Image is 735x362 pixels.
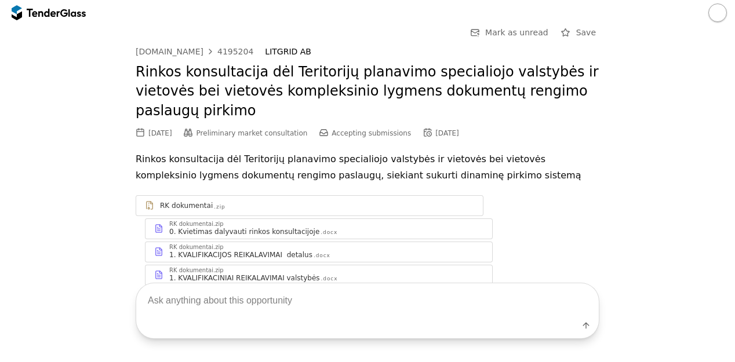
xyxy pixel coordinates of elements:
[321,229,337,236] div: .docx
[169,227,319,236] div: 0. Kvietimas dalyvauti rinkos konsultacijoje
[136,63,599,121] h2: Rinkos konsultacija dėl Teritorijų planavimo specialiojo valstybės ir vietovės bei vietovės kompl...
[169,244,224,250] div: RK dokumentai.zip
[136,195,483,216] a: RK dokumentai.zip
[485,28,548,37] span: Mark as unread
[217,47,253,56] div: 4195204
[169,221,224,227] div: RK dokumentai.zip
[160,201,213,210] div: RK dokumentai
[332,129,411,137] span: Accepting submissions
[576,28,596,37] span: Save
[136,47,203,56] div: [DOMAIN_NAME]
[214,203,225,211] div: .zip
[145,218,493,239] a: RK dokumentai.zip0. Kvietimas dalyvauti rinkos konsultacijoje.docx
[148,129,172,137] div: [DATE]
[314,252,330,259] div: .docx
[136,47,253,56] a: [DOMAIN_NAME]4195204
[169,250,312,259] div: 1. KVALIFIKACIJOS REIKALAVIMAI detalus
[265,47,587,57] div: LITGRID AB
[145,242,493,262] a: RK dokumentai.zip1. KVALIFIKACIJOS REIKALAVIMAI detalus.docx
[467,25,552,40] button: Mark as unread
[435,129,459,137] div: [DATE]
[558,25,599,40] button: Save
[136,151,599,184] p: Rinkos konsultacija dėl Teritorijų planavimo specialiojo valstybės ir vietovės bei vietovės kompl...
[197,129,308,137] span: Preliminary market consultation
